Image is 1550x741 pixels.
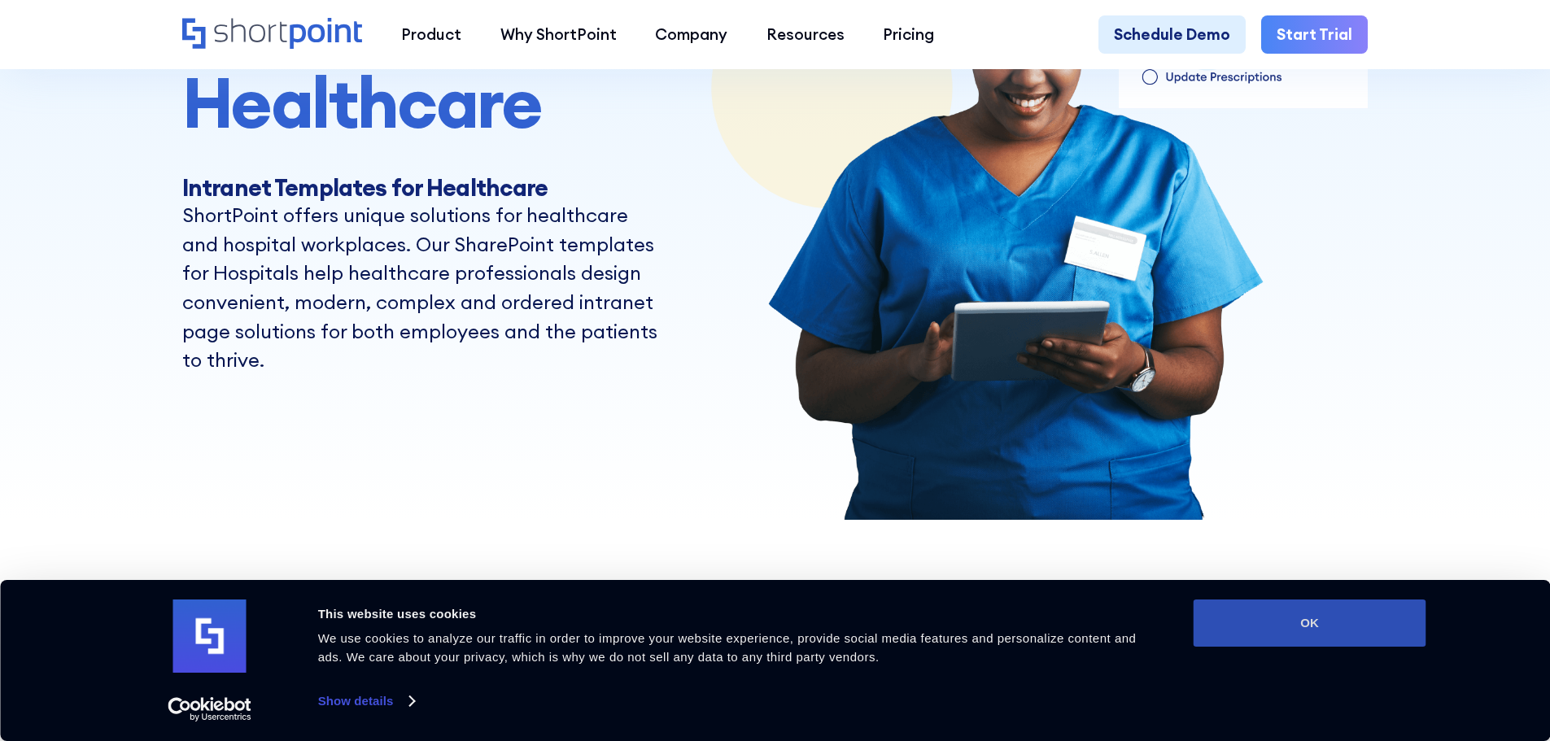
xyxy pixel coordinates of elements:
div: Resources [766,23,845,46]
a: Pricing [864,15,954,54]
a: Schedule Demo [1098,15,1246,54]
img: logo [173,599,247,673]
a: Company [635,15,747,54]
a: Resources [747,15,864,54]
h2: Intranet Templates for Healthcare [182,175,663,200]
a: Start Trial [1261,15,1368,54]
a: Product [382,15,481,54]
a: Usercentrics Cookiebot - opens in a new window [138,697,281,721]
span: We use cookies to analyze our traffic in order to improve your website experience, provide social... [318,631,1137,664]
p: ShortPoint offers unique solutions for healthcare and hospital workplaces. Our SharePoint templat... [182,201,663,375]
a: Show details [318,689,414,713]
a: Home [182,18,362,51]
a: Why ShortPoint [481,15,636,54]
button: OK [1194,599,1426,647]
div: Product [401,23,461,46]
div: Why ShortPoint [500,23,617,46]
div: Company [655,23,727,46]
div: This website uses cookies [318,604,1157,624]
iframe: Chat Widget [1257,552,1550,741]
div: Pricing [883,23,934,46]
